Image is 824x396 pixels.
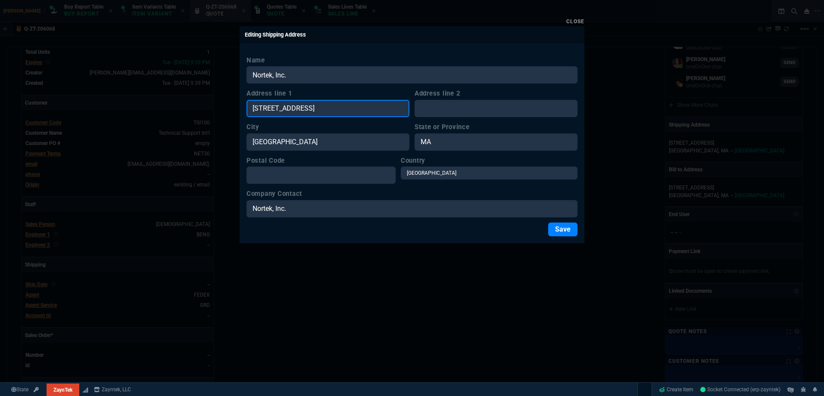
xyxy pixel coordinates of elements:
[700,386,780,393] a: GMpZPfNy19Eebh-aAAAt
[247,56,577,65] label: Name
[700,387,780,393] span: Socket Connected (erp-zayntek)
[91,386,134,393] a: msbcCompanyName
[247,189,577,198] label: Company Contact
[401,156,577,165] label: Country
[247,156,396,165] label: Postal Code
[415,89,577,98] label: Address line 2
[9,386,31,393] a: Global State
[415,122,577,132] label: State or Province
[655,383,697,396] a: Create Item
[31,386,41,393] a: API TOKEN
[247,122,409,132] label: City
[548,223,577,236] button: Save
[247,89,409,98] label: Address line 1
